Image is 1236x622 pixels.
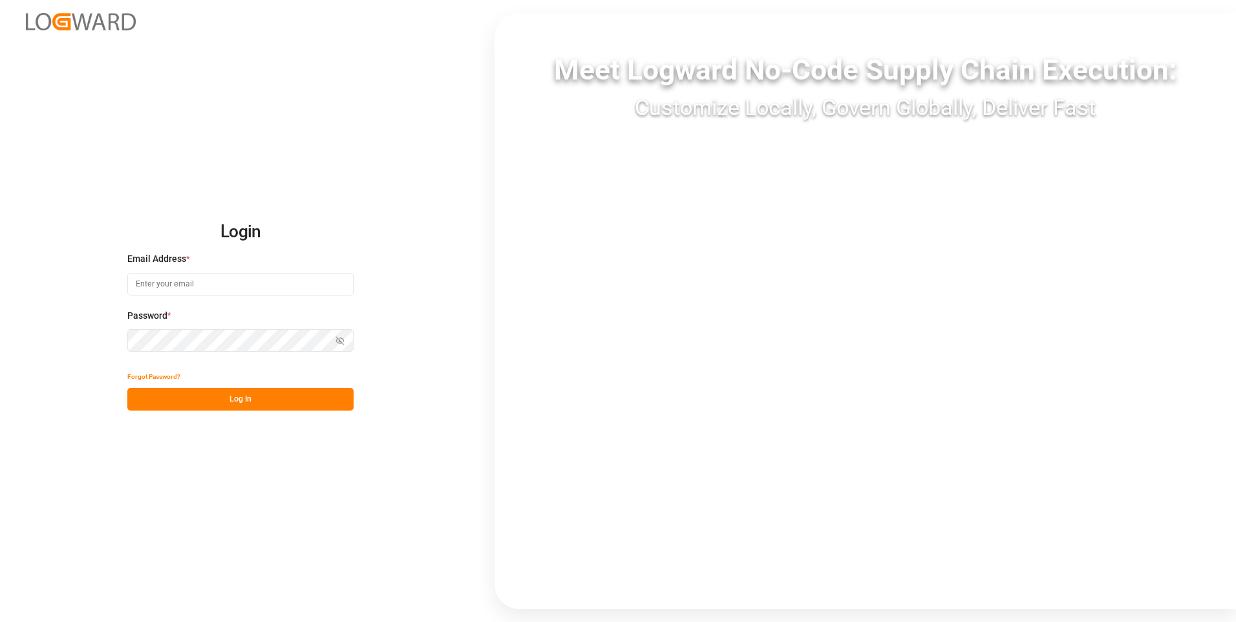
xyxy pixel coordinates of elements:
h2: Login [127,211,354,253]
div: Customize Locally, Govern Globally, Deliver Fast [495,91,1236,124]
input: Enter your email [127,273,354,295]
button: Log In [127,388,354,411]
span: Password [127,309,167,323]
span: Email Address [127,252,186,266]
button: Forgot Password? [127,365,180,388]
div: Meet Logward No-Code Supply Chain Execution: [495,48,1236,91]
img: Logward_new_orange.png [26,13,136,30]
